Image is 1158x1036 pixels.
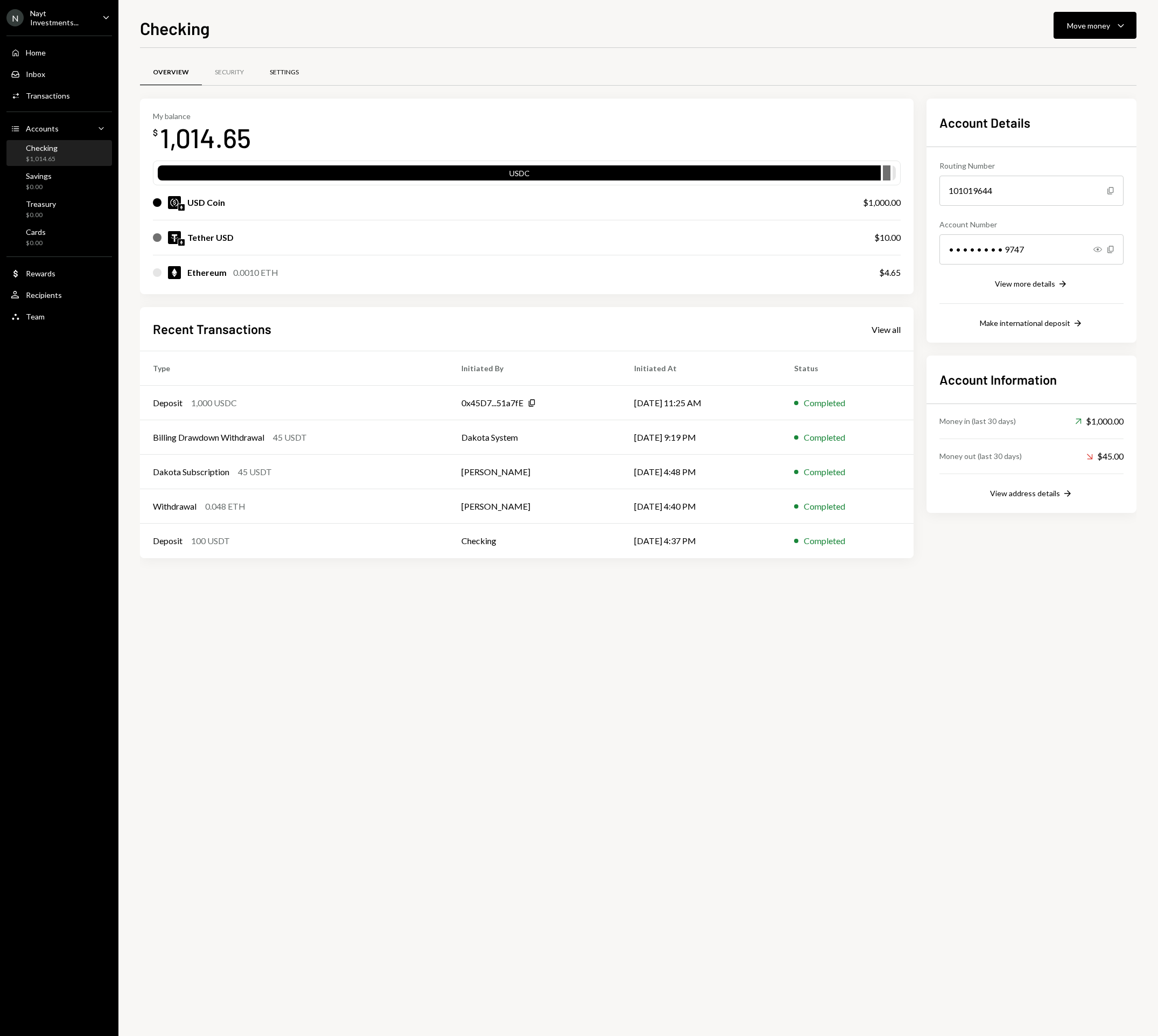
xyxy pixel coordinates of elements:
[804,465,845,478] div: Completed
[26,171,52,180] div: Savings
[939,219,1124,230] div: Account Number
[939,371,1124,388] h2: Account Information
[168,266,181,279] img: ETH
[191,397,237,409] div: 1,000 USDC
[621,455,781,489] td: [DATE] 4:48 PM
[448,455,621,489] td: [PERSON_NAME]
[448,489,621,524] td: [PERSON_NAME]
[168,231,181,244] img: USDT
[939,450,1022,462] div: Money out (last 30 days)
[26,199,56,208] div: Treasury
[872,323,901,335] a: View all
[990,488,1073,500] button: View address details
[30,9,94,27] div: Nayt Investments...
[168,196,181,209] img: USDC
[621,386,781,420] td: [DATE] 11:25 AM
[939,176,1124,206] div: 101019644
[153,320,271,338] h2: Recent Transactions
[448,351,621,386] th: Initiated By
[621,420,781,455] td: [DATE] 9:19 PM
[6,196,112,222] a: Treasury$0.00
[1054,12,1136,39] button: Move money
[233,266,278,279] div: 0.0010 ETH
[621,351,781,386] th: Initiated At
[939,114,1124,131] h2: Account Details
[6,9,24,26] div: N
[191,534,230,547] div: 100 USDT
[158,168,881,183] div: USDC
[863,196,901,209] div: $1,000.00
[153,431,264,444] div: Billing Drawdown Withdrawal
[178,204,185,211] img: ethereum-mainnet
[6,263,112,283] a: Rewards
[26,227,46,237] div: Cards
[804,534,845,547] div: Completed
[153,68,189,77] div: Overview
[153,112,251,121] div: My balance
[215,68,244,77] div: Security
[160,121,251,155] div: 1,014.65
[153,127,158,138] div: $
[6,224,112,250] a: Cards$0.00
[621,524,781,558] td: [DATE] 4:37 PM
[270,68,299,77] div: Settings
[1075,415,1124,428] div: $1,000.00
[6,64,112,84] a: Inbox
[257,59,312,86] a: Settings
[980,318,1083,330] button: Make international deposit
[6,285,112,304] a: Recipients
[153,465,229,478] div: Dakota Subscription
[202,59,257,86] a: Security
[26,124,59,133] div: Accounts
[939,234,1124,265] div: • • • • • • • • 9747
[6,307,112,326] a: Team
[205,500,245,513] div: 0.048 ETH
[804,431,845,444] div: Completed
[980,318,1070,328] div: Make international deposit
[874,231,901,244] div: $10.00
[26,91,70,100] div: Transactions
[26,312,45,321] div: Team
[804,397,845,409] div: Completed
[26,239,46,248] div: $0.00
[140,351,448,386] th: Type
[448,420,621,455] td: Dakota System
[6,168,112,194] a: Savings$0.00
[153,534,183,547] div: Deposit
[995,279,1055,288] div: View more details
[26,69,45,79] div: Inbox
[26,211,56,220] div: $0.00
[140,17,210,39] h1: Checking
[26,269,55,278] div: Rewards
[26,155,58,164] div: $1,014.65
[879,266,901,279] div: $4.65
[140,59,202,86] a: Overview
[804,500,845,513] div: Completed
[6,43,112,62] a: Home
[26,290,62,300] div: Recipients
[153,500,196,513] div: Withdrawal
[273,431,307,444] div: 45 USDT
[1067,20,1110,31] div: Move money
[1086,450,1124,463] div: $45.00
[187,196,225,209] div: USD Coin
[939,415,1016,427] div: Money in (last 30 days)
[153,397,183,409] div: Deposit
[448,524,621,558] td: Checking
[187,231,234,244] div: Tether USD
[6,86,112,105] a: Transactions
[872,324,901,335] div: View all
[26,143,58,152] div: Checking
[6,140,112,166] a: Checking$1,014.65
[26,183,52,192] div: $0.00
[6,119,112,138] a: Accounts
[26,48,46,57] div: Home
[178,239,185,246] img: ethereum-mainnet
[995,279,1068,290] button: View more details
[621,489,781,524] td: [DATE] 4:40 PM
[990,489,1060,498] div: View address details
[238,465,272,478] div: 45 USDT
[781,351,914,386] th: Status
[461,397,523,409] div: 0x45D7...51a7fE
[187,266,227,279] div: Ethereum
